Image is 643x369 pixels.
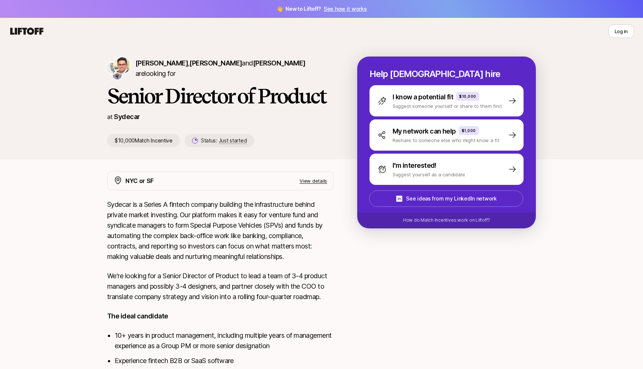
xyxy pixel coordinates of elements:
[370,69,524,79] p: Help [DEMOGRAPHIC_DATA] hire
[115,330,333,351] li: 10+ years in product management, including multiple years of management experience as a Group PM ...
[115,356,333,366] li: Experience fintech B2B or SaaS software
[324,6,367,12] a: See how it works
[107,312,168,320] strong: The ideal candidate
[406,194,496,203] p: See ideas from my LinkedIn network
[403,217,490,224] p: How do Match Incentives work on Liftoff?
[393,171,465,178] p: Suggest yourself as a candidate
[114,113,140,121] a: Sydecar
[201,136,247,145] p: Status:
[393,126,456,137] p: My network can help
[135,59,188,67] span: [PERSON_NAME]
[107,271,333,302] p: We're looking for a Senior Director of Product to lead a team of 3-4 product managers and possibl...
[242,59,305,67] span: and
[135,58,333,79] p: are looking for
[369,190,523,207] button: See ideas from my LinkedIn network
[276,4,367,13] span: 👋 New to Liftoff?
[459,93,476,99] p: $10,000
[393,160,436,171] p: I'm interested!
[113,71,122,80] img: Adam Hill
[393,92,453,102] p: I know a potential fit
[107,199,333,262] p: Sydecar is a Series A fintech company building the infrastructure behind private market investing...
[189,59,242,67] span: [PERSON_NAME]
[125,176,154,186] p: NYC or SF
[219,137,247,144] span: Just started
[114,57,130,74] img: Shriram Bhashyam
[300,177,327,184] p: View details
[462,128,476,134] p: $1,000
[393,102,502,110] p: Suggest someone yourself or share to them first
[106,62,118,74] img: Nik Talreja
[107,112,112,122] p: at
[608,25,634,38] button: Log in
[188,59,242,67] span: ,
[253,59,305,67] span: [PERSON_NAME]
[107,85,333,107] h1: Senior Director of Product
[107,134,180,147] p: $10,000 Match Incentive
[393,137,499,144] p: Reshare to someone else who might know a fit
